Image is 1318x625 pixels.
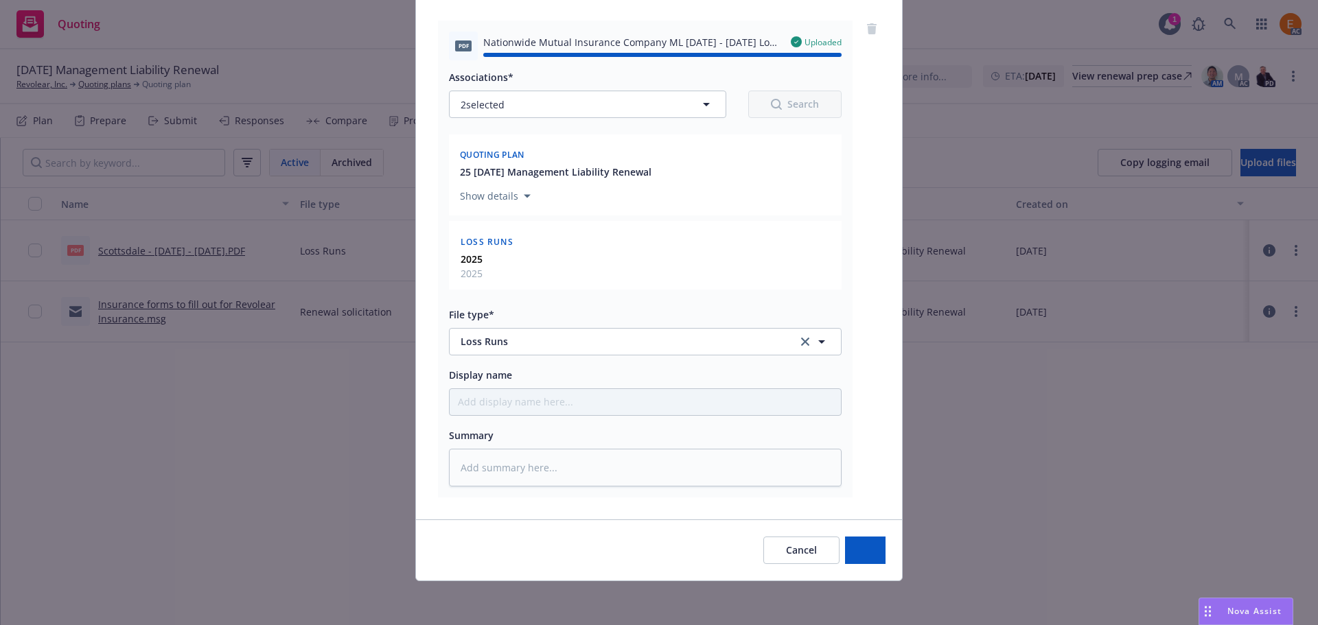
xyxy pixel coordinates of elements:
[797,333,813,350] a: clear selection
[449,308,494,321] span: File type*
[1199,598,1293,625] button: Nova Assist
[763,536,840,564] button: Cancel
[449,71,513,84] span: Associations*
[450,389,841,415] input: Add display name here...
[449,328,842,355] button: Loss Runsclear selection
[461,266,483,281] span: 2025
[449,429,494,442] span: Summary
[461,97,505,112] span: 2 selected
[461,334,778,349] span: Loss Runs
[786,543,817,556] span: Cancel
[461,236,513,248] span: Loss Runs
[864,21,880,37] a: remove
[1227,605,1282,617] span: Nova Assist
[1199,598,1216,624] div: Drag to move
[460,149,524,161] span: Quoting plan
[449,91,726,118] button: 2selected
[805,36,842,48] span: Uploaded
[455,40,472,51] span: PDF
[461,252,483,266] strong: 2025
[845,543,886,556] span: Add files
[460,165,651,179] button: 25 [DATE] Management Liability Renewal
[483,35,780,49] span: Nationwide Mutual Insurance Company ML [DATE] - [DATE] Loss Runs - Valued [DATE].PDF
[454,188,536,204] button: Show details
[449,368,512,381] span: Display name
[845,536,886,564] button: Add files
